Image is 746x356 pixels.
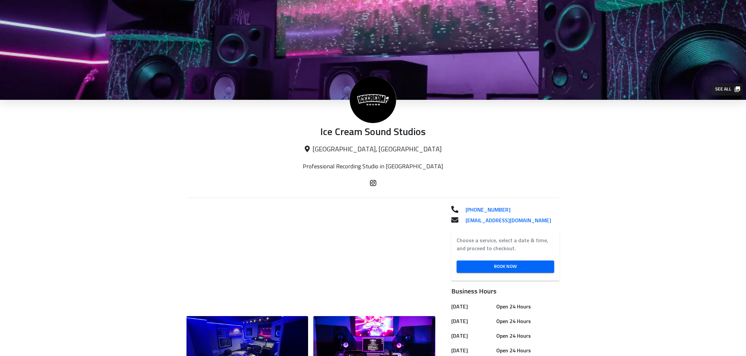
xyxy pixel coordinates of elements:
h6: Business Hours [451,286,559,297]
h6: [DATE] [451,346,494,355]
h6: Open 24 Hours [496,302,557,311]
h6: Open 24 Hours [496,346,557,355]
label: Choose a service, select a date & time, and proceed to checkout. [457,237,554,253]
h6: Open 24 Hours [496,317,557,326]
h6: [DATE] [451,331,494,341]
img: Ice Cream Sound Studios [350,77,396,123]
span: Book Now [462,263,549,271]
a: [EMAIL_ADDRESS][DOMAIN_NAME] [460,217,559,225]
h6: [DATE] [451,302,494,311]
p: [GEOGRAPHIC_DATA], [GEOGRAPHIC_DATA] [186,145,559,154]
h6: Open 24 Hours [496,331,557,341]
button: See all [712,83,743,95]
a: Book Now [457,261,554,273]
h6: [DATE] [451,317,494,326]
span: See all [715,85,739,93]
a: [PHONE_NUMBER] [460,206,559,214]
p: Professional Recording Studio in [GEOGRAPHIC_DATA] [280,163,466,170]
p: Ice Cream Sound Studios [186,126,559,139]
